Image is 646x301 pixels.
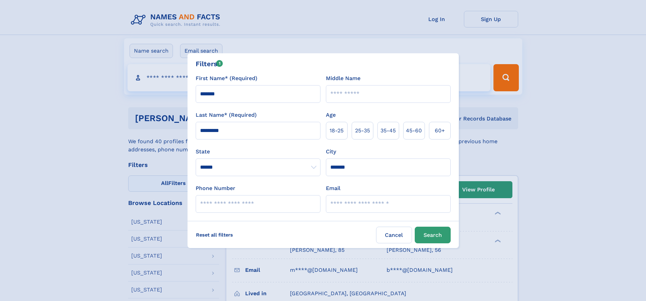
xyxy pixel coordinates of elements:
button: Search [415,227,451,243]
label: Cancel [376,227,412,243]
div: Filters [196,59,223,69]
span: 18‑25 [330,127,344,135]
label: Phone Number [196,184,235,192]
label: First Name* (Required) [196,74,257,82]
span: 45‑60 [406,127,422,135]
span: 25‑35 [355,127,370,135]
label: State [196,148,320,156]
label: City [326,148,336,156]
label: Email [326,184,340,192]
label: Reset all filters [192,227,237,243]
span: 35‑45 [380,127,396,135]
label: Age [326,111,336,119]
label: Middle Name [326,74,360,82]
span: 60+ [435,127,445,135]
label: Last Name* (Required) [196,111,257,119]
